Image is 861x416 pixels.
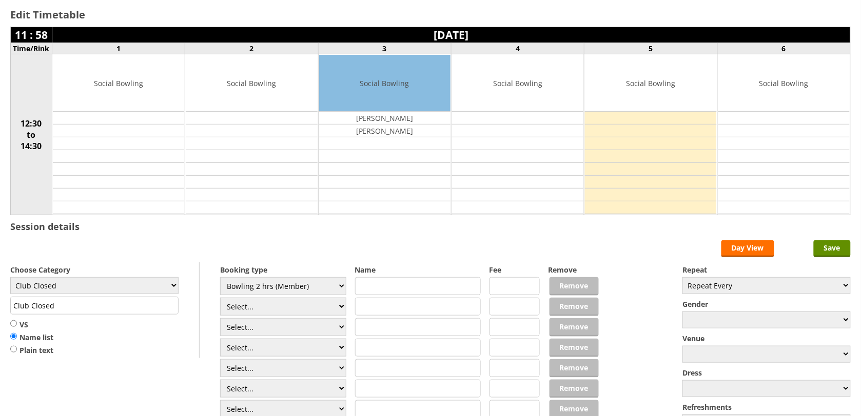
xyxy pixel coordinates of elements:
[10,320,53,330] label: VS
[10,297,179,315] input: Title/Description
[682,265,851,275] label: Repeat
[52,27,851,43] td: [DATE]
[319,112,451,124] td: [PERSON_NAME]
[717,43,850,54] td: 6
[718,55,850,112] td: Social Bowling
[53,55,184,112] td: Social Bowling
[11,27,52,43] td: 11 : 58
[10,332,17,340] input: Name list
[721,240,774,257] a: Day View
[10,345,53,356] label: Plain text
[682,299,851,309] label: Gender
[10,220,80,233] h3: Session details
[11,43,52,54] td: Time/Rink
[319,124,451,137] td: [PERSON_NAME]
[10,265,179,275] label: Choose Category
[11,54,52,215] td: 12:30 to 14:30
[814,240,851,257] input: Save
[548,265,598,275] label: Remove
[318,43,451,54] td: 3
[185,43,318,54] td: 2
[319,55,451,112] td: Social Bowling
[452,55,583,112] td: Social Bowling
[585,55,716,112] td: Social Bowling
[584,43,717,54] td: 5
[186,55,317,112] td: Social Bowling
[490,265,540,275] label: Fee
[682,368,851,378] label: Dress
[355,265,481,275] label: Name
[52,43,185,54] td: 1
[451,43,584,54] td: 4
[10,345,17,353] input: Plain text
[10,8,851,22] h2: Edit Timetable
[682,334,851,343] label: Venue
[682,402,851,412] label: Refreshments
[10,332,53,343] label: Name list
[10,320,17,327] input: VS
[220,265,346,275] label: Booking type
